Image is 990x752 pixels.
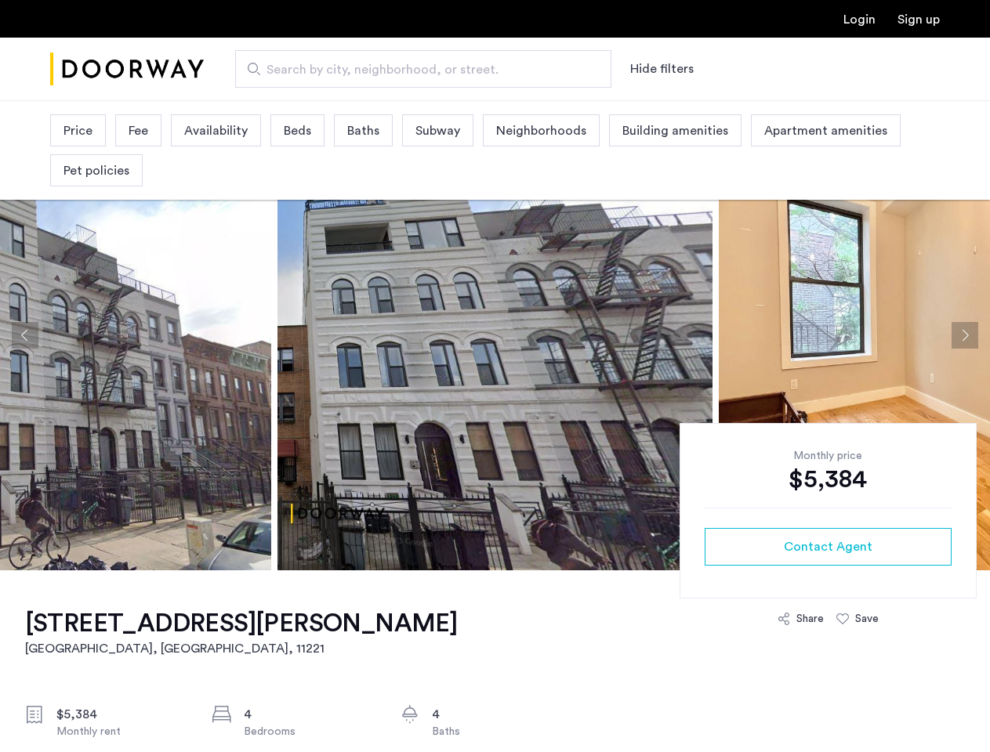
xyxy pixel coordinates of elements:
span: Subway [415,121,460,140]
span: Contact Agent [784,537,872,556]
div: Monthly rent [56,724,188,739]
button: Show or hide filters [630,60,694,78]
button: Next apartment [952,322,978,349]
div: Share [796,611,824,627]
h1: [STREET_ADDRESS][PERSON_NAME] [25,608,458,639]
div: Save [855,611,879,627]
div: 4 [432,705,564,724]
span: Neighborhoods [496,121,586,140]
a: [STREET_ADDRESS][PERSON_NAME][GEOGRAPHIC_DATA], [GEOGRAPHIC_DATA], 11221 [25,608,458,658]
span: Fee [129,121,148,140]
div: 4 [244,705,375,724]
span: Availability [184,121,248,140]
span: Price [63,121,92,140]
img: logo [50,40,204,99]
div: Bedrooms [244,724,375,739]
span: Beds [284,121,311,140]
a: Cazamio Logo [50,40,204,99]
button: button [705,528,952,566]
h2: [GEOGRAPHIC_DATA], [GEOGRAPHIC_DATA] , 11221 [25,639,458,658]
span: Apartment amenities [764,121,887,140]
a: Login [843,13,876,26]
div: $5,384 [56,705,188,724]
div: Monthly price [705,448,952,464]
span: Search by city, neighborhood, or street. [267,60,568,79]
span: Pet policies [63,161,129,180]
img: apartment [277,100,713,570]
div: Baths [432,724,564,739]
input: Apartment Search [235,50,611,88]
span: Baths [347,121,379,140]
span: Building amenities [622,121,728,140]
button: Previous apartment [12,322,38,349]
a: Registration [898,13,940,26]
div: $5,384 [705,464,952,495]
